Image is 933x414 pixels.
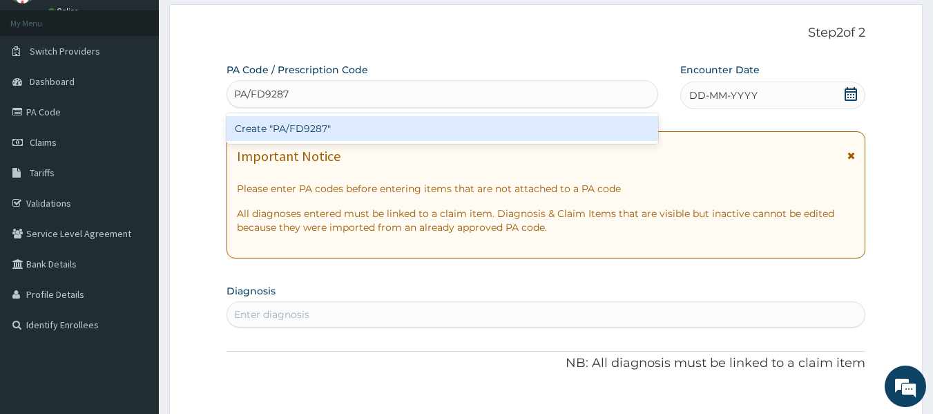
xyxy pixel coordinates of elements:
span: DD-MM-YYYY [689,88,758,102]
div: Chat with us now [72,77,232,95]
div: Enter diagnosis [234,308,309,321]
p: All diagnoses entered must be linked to a claim item. Diagnosis & Claim Items that are visible bu... [237,207,856,234]
label: Diagnosis [227,284,276,298]
textarea: Type your message and hit 'Enter' [7,271,263,319]
label: Encounter Date [680,63,760,77]
span: Tariffs [30,167,55,179]
label: PA Code / Prescription Code [227,63,368,77]
p: Please enter PA codes before entering items that are not attached to a PA code [237,182,856,196]
span: Dashboard [30,75,75,88]
div: Minimize live chat window [227,7,260,40]
span: Claims [30,136,57,149]
span: Switch Providers [30,45,100,57]
p: NB: All diagnosis must be linked to a claim item [227,355,866,373]
a: Online [48,6,81,16]
p: Step 2 of 2 [227,26,866,41]
img: d_794563401_company_1708531726252_794563401 [26,69,56,104]
div: Create "PA/FD9287" [227,116,659,141]
span: We're online! [80,121,191,261]
h1: Important Notice [237,149,340,164]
